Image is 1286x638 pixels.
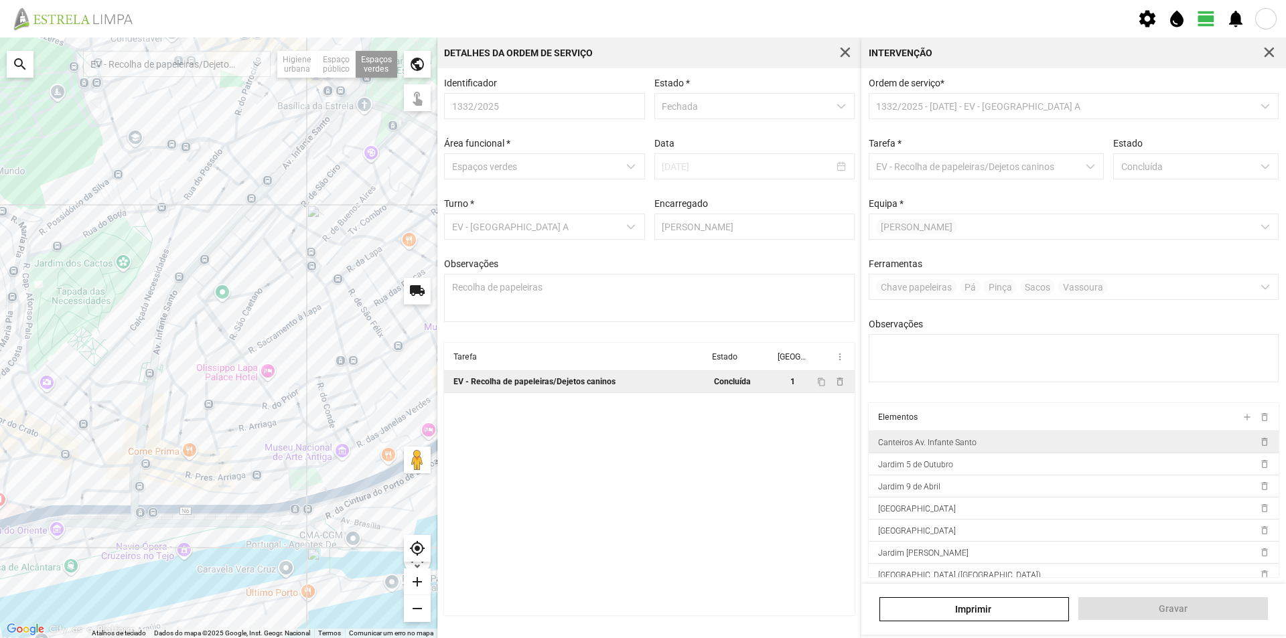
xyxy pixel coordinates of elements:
button: Gravar [1078,597,1268,620]
label: Identificador [444,78,497,88]
span: Gravar [1086,603,1261,614]
span: [GEOGRAPHIC_DATA] ([GEOGRAPHIC_DATA]) [878,570,1041,580]
span: delete_outline [1259,503,1269,513]
span: 1 [790,377,795,386]
label: Área funcional * [444,138,510,149]
img: Google [3,621,48,638]
span: delete_outline [1259,569,1269,580]
div: Detalhes da Ordem de Serviço [444,48,593,58]
span: Canteiros Av. Infante Santo [878,438,977,447]
span: delete_outline [1259,412,1269,422]
span: [GEOGRAPHIC_DATA] [878,526,956,536]
a: Termos (abre num novo separador) [318,629,341,637]
span: notifications [1226,9,1246,29]
span: Ordem de serviço [869,78,944,88]
span: water_drop [1167,9,1187,29]
div: Intervenção [869,48,932,58]
div: Espaços verdes [356,51,397,78]
button: content_copy [817,376,828,387]
label: Tarefa * [869,138,902,149]
a: Abrir esta área no Google Maps (abre uma nova janela) [3,621,48,638]
label: Data [654,138,674,149]
label: Turno * [444,198,474,209]
img: file [9,7,147,31]
a: Comunicar um erro no mapa [349,629,433,637]
div: [GEOGRAPHIC_DATA] [778,352,806,362]
span: delete_outline [1259,481,1269,491]
span: Jardim 5 de Outubro [878,460,953,469]
div: Espaço público [317,51,356,78]
div: local_shipping [404,278,431,305]
span: Dados do mapa ©2025 Google, Inst. Geogr. Nacional [154,629,310,637]
button: Arraste o Pegman para o mapa para abrir o Street View [404,447,431,473]
span: view_day [1196,9,1216,29]
a: Imprimir [879,597,1069,621]
div: remove [404,595,431,622]
span: [GEOGRAPHIC_DATA] [878,504,956,513]
span: Jardim 9 de Abril [878,482,940,491]
div: Concluída [714,377,751,386]
div: Elementos [878,412,918,422]
div: touch_app [404,84,431,111]
span: Jardim [PERSON_NAME] [878,548,969,558]
div: search [7,51,33,78]
span: settings [1137,9,1157,29]
div: EV - Recolha de papeleiras/Dejetos caninos [453,377,616,386]
label: Ferramentas [869,258,922,269]
span: add [1241,412,1252,422]
label: Equipa * [869,198,904,209]
span: content_copy [817,378,826,386]
label: Estado [1113,138,1143,149]
span: delete_outline [1259,547,1269,558]
span: delete_outline [1259,436,1269,447]
div: Tarefa [453,352,477,362]
label: Observações [444,258,498,269]
label: Estado * [654,78,690,88]
label: Observações [869,319,923,329]
span: delete_outline [1259,459,1269,469]
label: Encarregado [654,198,708,209]
div: Estado [712,352,737,362]
span: delete_outline [1259,525,1269,536]
div: add [404,568,431,595]
span: more_vert [835,351,845,362]
div: public [404,51,431,78]
span: delete_outline [835,376,845,387]
div: Higiene urbana [277,51,317,78]
div: my_location [404,535,431,562]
